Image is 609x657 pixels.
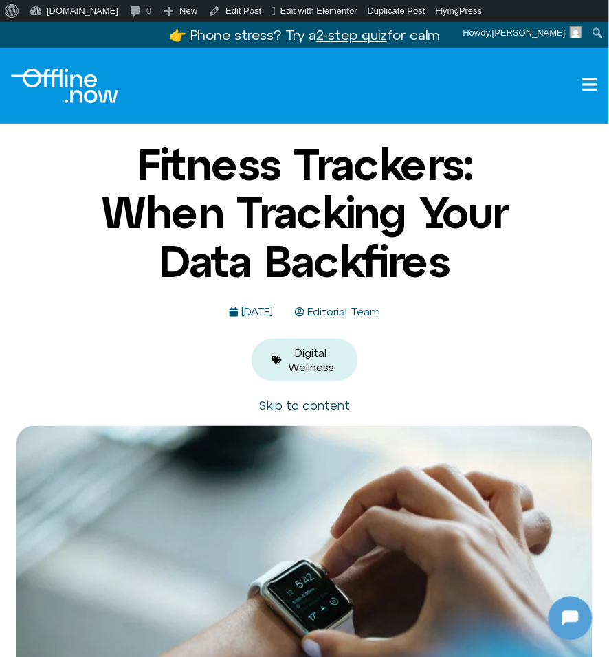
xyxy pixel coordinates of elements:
iframe: Botpress [549,597,593,641]
a: Digital Wellness [288,346,334,373]
a: Open menu [582,76,598,93]
a: Howdy, [458,22,588,44]
span: Edit with Elementor [280,5,357,16]
img: Offline.Now logo in white. Text of the words offline.now with a line going through the "O" [11,69,118,103]
a: [DATE] [229,306,274,318]
u: 2-step quiz [316,27,387,43]
span: Editorial Team [304,306,381,318]
span: [PERSON_NAME] [492,27,566,38]
div: Logo [11,69,118,103]
a: 👉 Phone stress? Try a2-step quizfor calm [169,27,440,43]
a: Skip to content [259,398,350,412]
time: [DATE] [242,305,274,318]
a: Editorial Team [295,306,381,318]
h1: Fitness Trackers: When Tracking Your Data Backfires [91,140,518,285]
